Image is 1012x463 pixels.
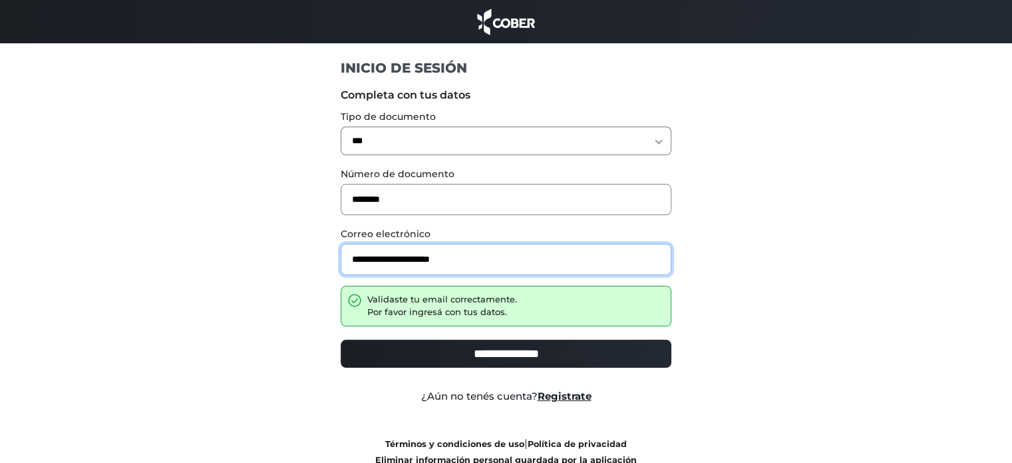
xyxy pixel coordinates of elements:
[331,389,681,404] div: ¿Aún no tenés cuenta?
[341,167,671,181] label: Número de documento
[367,293,517,319] div: Validaste tu email correctamente. Por favor ingresá con tus datos.
[528,439,627,449] a: Política de privacidad
[341,110,671,124] label: Tipo de documento
[538,390,591,402] a: Registrate
[474,7,539,37] img: cober_marca.png
[341,59,671,77] h1: INICIO DE SESIÓN
[341,227,671,241] label: Correo electrónico
[341,87,671,103] label: Completa con tus datos
[385,439,524,449] a: Términos y condiciones de uso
